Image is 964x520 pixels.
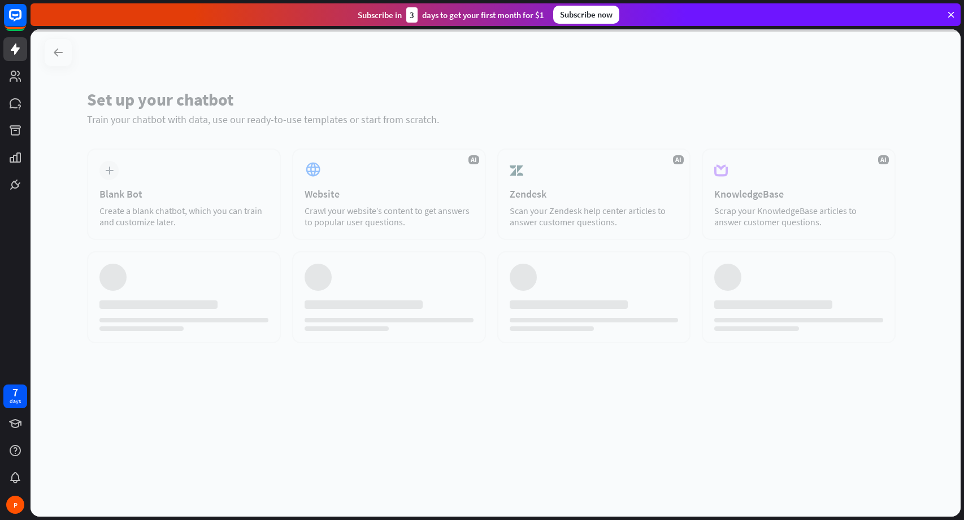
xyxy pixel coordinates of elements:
[12,387,18,397] div: 7
[358,7,544,23] div: Subscribe in days to get your first month for $1
[553,6,619,24] div: Subscribe now
[10,397,21,405] div: days
[3,384,27,408] a: 7 days
[406,7,418,23] div: 3
[6,496,24,514] div: P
